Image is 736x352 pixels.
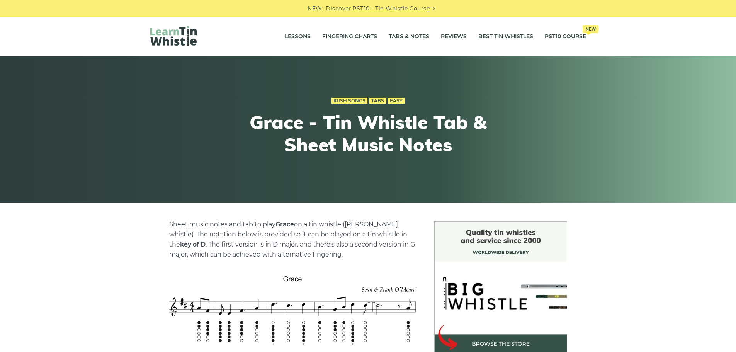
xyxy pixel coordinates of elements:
a: Reviews [441,27,467,46]
a: Tabs & Notes [389,27,429,46]
a: PST10 CourseNew [545,27,586,46]
a: Fingering Charts [322,27,377,46]
a: Easy [388,98,405,104]
img: LearnTinWhistle.com [150,26,197,46]
strong: Grace [275,221,294,228]
strong: key of D [180,241,206,248]
span: New [583,25,598,33]
a: Lessons [285,27,311,46]
h1: Grace - Tin Whistle Tab & Sheet Music Notes [226,111,510,156]
a: Irish Songs [331,98,367,104]
p: Sheet music notes and tab to play on a tin whistle ([PERSON_NAME] whistle). The notation below is... [169,219,416,260]
a: Tabs [369,98,386,104]
a: Best Tin Whistles [478,27,533,46]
